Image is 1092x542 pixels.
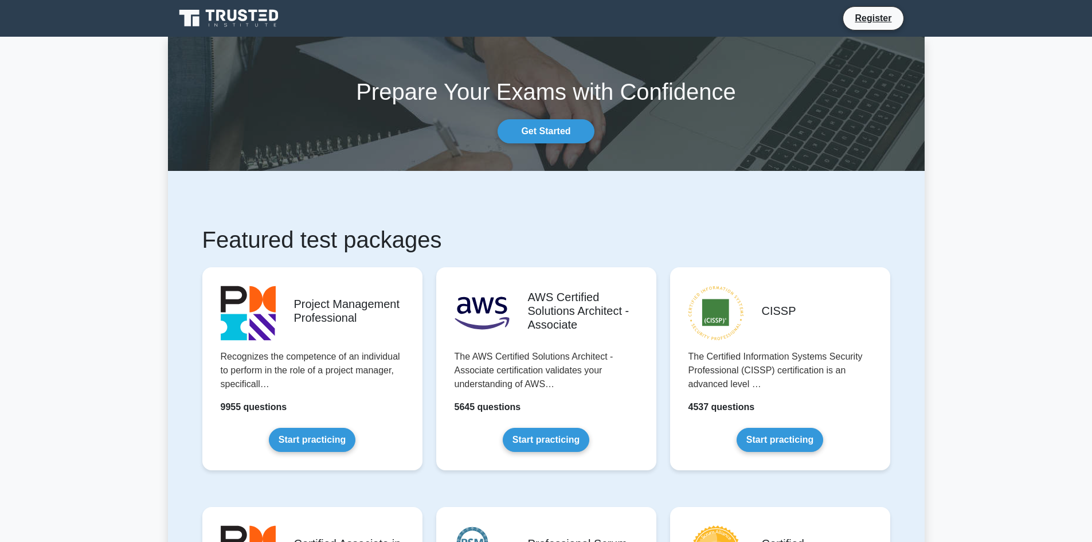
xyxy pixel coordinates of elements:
[269,428,355,452] a: Start practicing
[168,78,925,106] h1: Prepare Your Exams with Confidence
[498,119,594,143] a: Get Started
[848,11,898,25] a: Register
[202,226,890,254] h1: Featured test packages
[503,428,589,452] a: Start practicing
[737,428,823,452] a: Start practicing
